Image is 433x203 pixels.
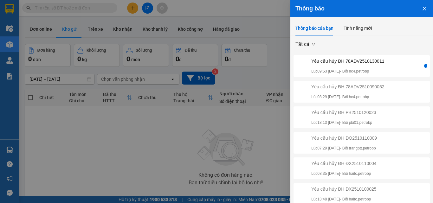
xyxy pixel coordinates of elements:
[344,25,372,32] div: Tính năng mới
[311,135,377,142] div: Yêu cầu hủy ĐH ĐO2510110009
[422,6,427,11] span: close
[311,160,377,167] div: Yêu cầu hủy ĐH ĐX2510110004
[311,120,376,126] p: Lúc 18:13 [DATE] - Bởi pbi01.petrobp
[311,58,384,65] div: Yêu cầu hủy ĐH 78ADV2510130011
[311,68,384,74] p: Lúc 09:53 [DATE] - Bởi hc4.petrobp
[295,25,333,32] div: Thông báo của bạn
[311,83,384,90] div: Yêu cầu hủy ĐH 78ADV2510090052
[311,94,384,100] p: Lúc 08:29 [DATE] - Bởi hc4.petrobp
[311,109,376,116] div: Yêu cầu hủy ĐH PB2510120023
[295,40,315,49] span: Tất cả
[311,186,377,193] div: Yêu cầu hủy ĐH ĐX2510100025
[311,171,377,177] p: Lúc 08:35 [DATE] - Bởi haitc.petrobp
[295,5,428,12] div: Thông báo
[311,196,377,202] p: Lúc 13:48 [DATE] - Bởi haitc.petrobp
[311,145,377,151] p: Lúc 07:29 [DATE] - Bởi trangptt.petrobp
